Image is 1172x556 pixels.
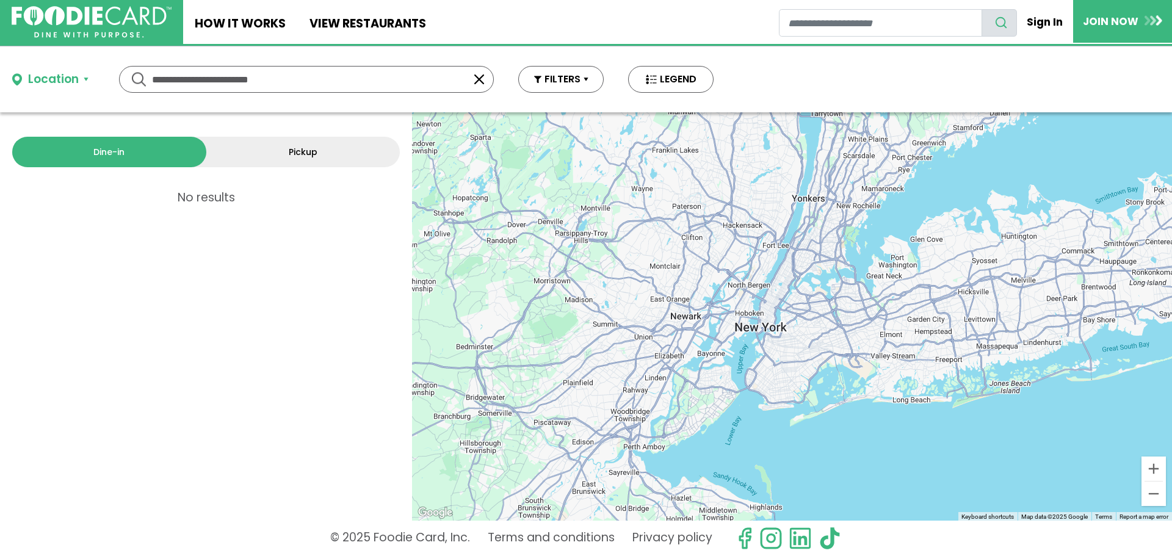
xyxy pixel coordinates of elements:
img: Google [415,505,455,521]
a: Pickup [206,137,400,167]
a: Terms [1095,513,1112,520]
a: Dine-in [12,137,206,167]
a: Privacy policy [632,527,712,550]
a: Report a map error [1120,513,1168,520]
button: Keyboard shortcuts [961,513,1014,521]
button: search [982,9,1017,37]
button: LEGEND [628,66,714,93]
button: FILTERS [518,66,604,93]
a: Terms and conditions [488,527,615,550]
p: No results [3,192,409,203]
div: Location [28,71,79,88]
span: Map data ©2025 Google [1021,513,1088,520]
svg: check us out on facebook [733,527,756,550]
button: Location [12,71,89,88]
button: Zoom out [1141,482,1166,506]
img: FoodieCard; Eat, Drink, Save, Donate [12,6,172,38]
img: linkedin.svg [789,527,812,550]
a: Sign In [1017,9,1073,35]
button: Zoom in [1141,457,1166,481]
a: Open this area in Google Maps (opens a new window) [415,505,455,521]
img: tiktok.svg [818,527,841,550]
input: restaurant search [779,9,982,37]
p: © 2025 Foodie Card, Inc. [330,527,470,550]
